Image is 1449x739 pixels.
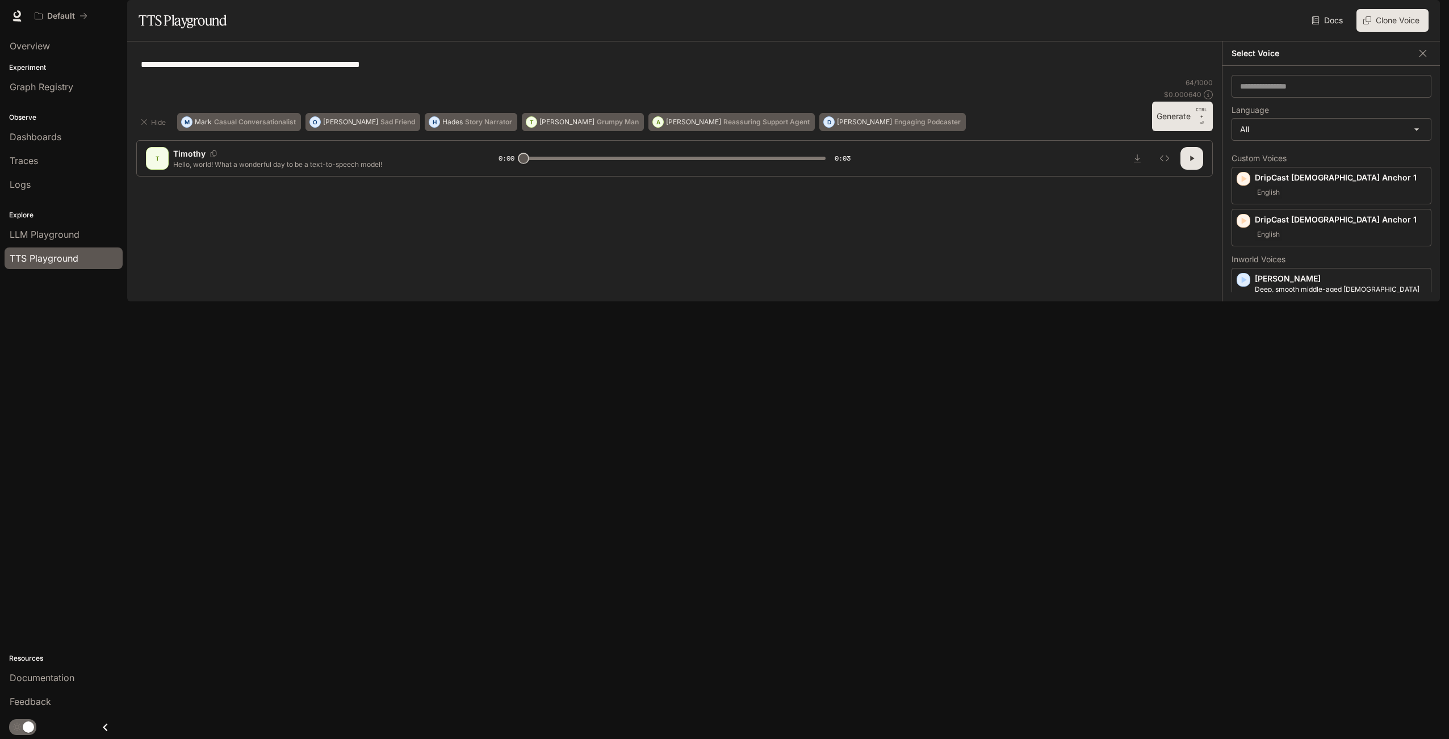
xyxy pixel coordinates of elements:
button: MMarkCasual Conversationalist [177,113,301,131]
p: Hades [442,119,463,125]
span: English [1255,186,1282,199]
button: Inspect [1153,147,1176,170]
button: GenerateCTRL +⏎ [1152,102,1213,131]
p: [PERSON_NAME] [666,119,721,125]
button: All workspaces [30,5,93,27]
p: [PERSON_NAME] [1255,273,1426,284]
p: DripCast [DEMOGRAPHIC_DATA] Anchor 1 [1255,172,1426,183]
p: Hello, world! What a wonderful day to be a text-to-speech model! [173,159,471,169]
p: ⏎ [1195,106,1208,127]
p: [PERSON_NAME] [837,119,892,125]
p: Custom Voices [1232,154,1431,162]
p: CTRL + [1195,106,1208,120]
button: Clone Voice [1356,9,1429,32]
div: O [310,113,320,131]
p: Deep, smooth middle-aged male French voice. Composed and calm [1255,284,1426,305]
button: O[PERSON_NAME]Sad Friend [305,113,420,131]
p: Reassuring Support Agent [723,119,810,125]
div: A [653,113,663,131]
button: T[PERSON_NAME]Grumpy Man [522,113,644,131]
h1: TTS Playground [139,9,227,32]
span: 0:00 [499,153,514,164]
button: D[PERSON_NAME]Engaging Podcaster [819,113,966,131]
p: Mark [195,119,212,125]
p: 64 / 1000 [1186,78,1213,87]
div: T [526,113,537,131]
p: $ 0.000640 [1164,90,1201,99]
div: H [429,113,439,131]
p: Sad Friend [380,119,415,125]
div: T [148,149,166,167]
p: [PERSON_NAME] [323,119,378,125]
p: DripCast [DEMOGRAPHIC_DATA] Anchor 1 [1255,214,1426,225]
p: Story Narrator [465,119,512,125]
button: HHadesStory Narrator [425,113,517,131]
a: Docs [1309,9,1347,32]
p: Language [1232,106,1269,114]
button: Hide [136,113,173,131]
p: Default [47,11,75,21]
p: Grumpy Man [597,119,639,125]
span: English [1255,228,1282,241]
span: 0:03 [835,153,851,164]
p: [PERSON_NAME] [539,119,594,125]
p: Inworld Voices [1232,255,1431,263]
p: Casual Conversationalist [214,119,296,125]
p: Engaging Podcaster [894,119,961,125]
div: All [1232,119,1431,140]
button: A[PERSON_NAME]Reassuring Support Agent [648,113,815,131]
div: M [182,113,192,131]
div: D [824,113,834,131]
p: Timothy [173,148,206,159]
button: Download audio [1126,147,1149,170]
button: Copy Voice ID [206,150,221,157]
